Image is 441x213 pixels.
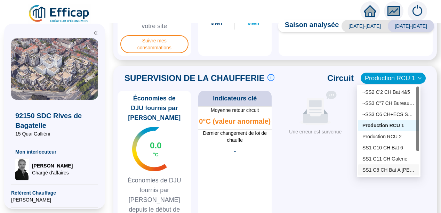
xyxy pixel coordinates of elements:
[365,73,422,83] span: Production RCU 1
[15,130,94,137] span: 15 Quai Galliéni
[278,20,339,32] span: Saison analysée
[210,20,222,27] span: MWh
[198,130,272,144] span: Dernier changement de loi de chauffe
[120,35,189,53] span: Suivre mes consommations
[362,144,415,151] div: SS1 C10 CH Bat 6
[362,100,415,107] div: ~SS3 C''7 CH Bureau SEVESC
[32,162,73,169] span: [PERSON_NAME]
[362,89,415,96] div: ~SS2 C'2 CH Bat 4&5
[342,20,388,32] span: [DATE]-[DATE]
[358,109,419,120] div: ~SS3 C6 CH+ECS Salle de sport
[15,158,29,180] img: Chargé d'affaires
[199,116,271,126] span: 0°C (valeur anormale)
[358,153,419,164] div: SS1 C11 CH Galerie
[327,73,354,84] span: Circuit
[248,20,259,27] span: MWh
[125,73,265,84] span: SUPERVISION DE LA CHAUFFERIE
[132,127,167,171] img: indicateur températures
[281,128,350,136] div: Une erreur est survenue
[387,5,400,17] span: fund
[358,164,419,175] div: SS1 C8 CH Bat A P. Coty
[198,107,272,114] span: Moyenne retour circuit
[418,76,422,80] span: down
[362,111,415,118] div: ~SS3 C6 CH+ECS Salle de sport
[362,133,415,140] div: Production RCU 2
[153,151,159,158] span: °C
[11,189,98,196] span: Référent Chauffage
[364,5,376,17] span: home
[358,131,419,142] div: Production RCU 2
[234,146,236,156] span: -
[358,87,419,98] div: ~SS2 C'2 CH Bat 4&5
[11,196,98,203] span: [PERSON_NAME]
[93,31,98,35] span: double-left
[150,140,161,151] span: 0.0
[362,155,415,163] div: SS1 C11 CH Galerie
[388,20,434,32] span: [DATE]-[DATE]
[362,122,415,129] div: Production RCU 1
[15,148,94,155] span: Mon interlocuteur
[358,142,419,153] div: SS1 C10 CH Bat 6
[28,4,91,24] img: efficap energie logo
[408,1,427,21] img: alerts
[358,120,419,131] div: Production RCU 1
[358,98,419,109] div: ~SS3 C''7 CH Bureau SEVESC
[15,111,94,130] span: 92150 SDC Rives de Bagatelle
[213,93,257,103] span: Indicateurs clé
[362,166,415,174] div: SS1 C8 CH Bat A [PERSON_NAME]
[267,74,274,81] span: info-circle
[32,169,73,176] span: Chargé d'affaires
[120,93,189,123] span: Économies de DJU fournis par [PERSON_NAME]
